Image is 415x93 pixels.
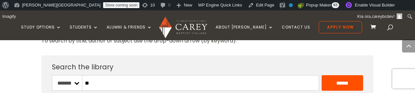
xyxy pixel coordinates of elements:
label: Search the library [52,62,113,72]
img: Carey Baptist College [159,17,207,38]
a: Kia ora, ! [355,11,405,22]
span: 83 [332,2,339,8]
a: Apply Now [319,21,362,33]
span: careybcdev [372,14,393,19]
a: Contact Us [282,25,310,40]
a: Alumni & Friends [107,25,152,40]
a: Study Options [21,25,61,40]
a: Store coming soon [103,2,139,8]
a: Students [70,25,98,40]
a: About [PERSON_NAME] [216,25,273,40]
div: No index [289,3,293,7]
